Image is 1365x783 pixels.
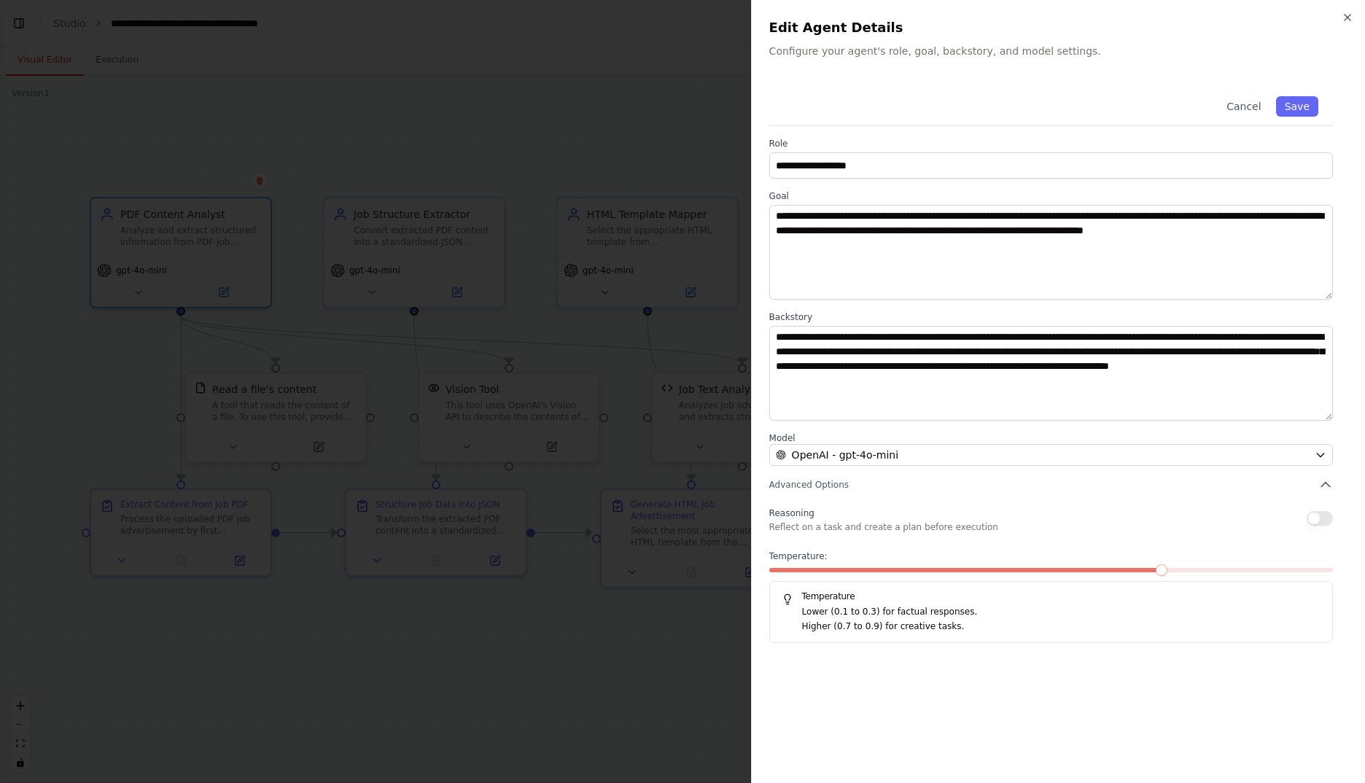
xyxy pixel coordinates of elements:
[769,44,1347,58] p: Configure your agent's role, goal, backstory, and model settings.
[769,508,814,518] span: Reasoning
[769,550,828,562] span: Temperature:
[802,605,1321,620] p: Lower (0.1 to 0.3) for factual responses.
[1276,96,1318,117] button: Save
[769,17,1347,38] h2: Edit Agent Details
[769,444,1333,466] button: OpenAI - gpt-4o-mini
[769,479,849,491] span: Advanced Options
[769,190,1333,202] label: Goal
[769,138,1333,149] label: Role
[769,432,1333,444] label: Model
[792,448,898,462] span: OpenAI - gpt-4o-mini
[769,521,998,533] p: Reflect on a task and create a plan before execution
[769,311,1333,323] label: Backstory
[769,478,1333,492] button: Advanced Options
[782,591,1321,602] h5: Temperature
[802,620,1321,634] p: Higher (0.7 to 0.9) for creative tasks.
[1218,96,1269,117] button: Cancel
